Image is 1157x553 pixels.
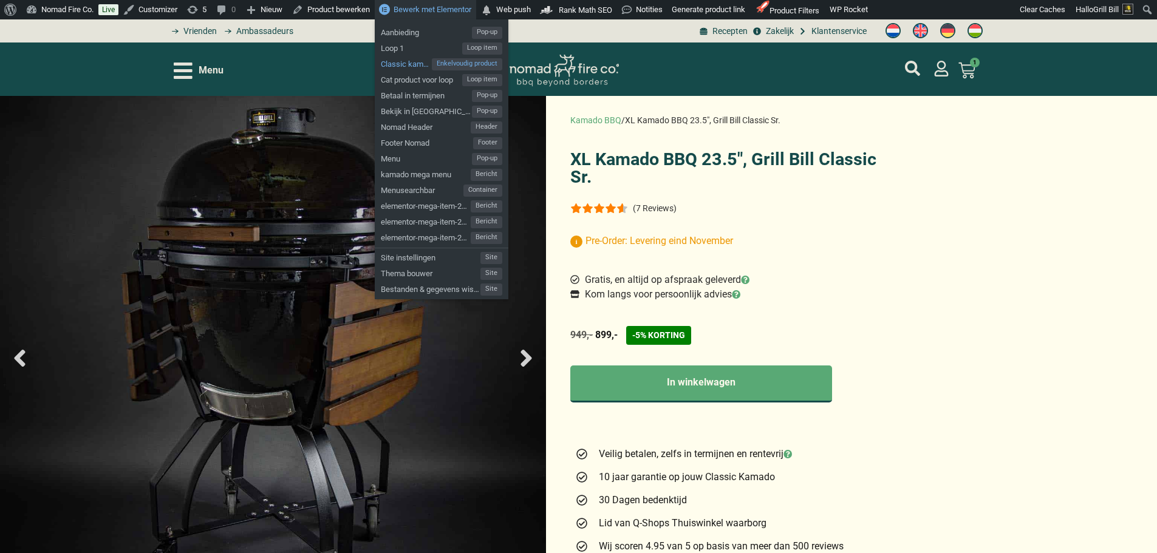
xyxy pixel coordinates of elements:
span: Container [463,185,502,197]
a: Live [98,4,118,15]
a: mijn account [905,61,920,76]
a: 30 Dagen bedenktijd [575,493,877,507]
span: elementor-mega-item-200170 [381,197,471,212]
span: Next slide [513,345,540,372]
button: In winkelwagen [570,365,832,402]
span: Bewerk met Elementor [394,5,471,14]
span: Footer [473,137,502,149]
span: elementor-mega-item-200252 [381,228,471,244]
span: kamado mega menu [381,165,471,181]
span: 10 jaar garantie op jouw Classic Kamado [596,470,775,484]
a: Gratis, en altijd op afspraak geleverd [570,273,749,287]
img: Avatar of Grill Bill [1122,4,1133,15]
a: Classic kamadoEnkelvoudig product [375,55,508,70]
span:  [480,2,493,19]
a: Loop 1Loop item [375,39,508,55]
span: Grill Bill [1093,5,1119,14]
h1: XL Kamado BBQ 23.5″, Grill Bill Classic Sr. [570,151,882,186]
span: 1 [970,58,980,67]
span: Nomad Header [381,118,471,134]
a: Veilig betalen, zelfs in termijnen en rentevrij [575,447,877,461]
span: Zakelijk [763,25,794,38]
img: Engels [913,23,928,38]
span: Bericht [471,216,502,228]
span: Site [480,268,502,280]
a: Kom langs voor persoonlijk advies [570,287,740,302]
a: Nomad HeaderHeader [375,118,508,134]
a: grill bill zakeljk [751,25,793,38]
span: Pop-up [472,27,502,39]
a: grill bill klantenservice [797,25,867,38]
span: Site [480,283,502,296]
nav: breadcrumbs [570,114,780,127]
a: MenuPop-up [375,149,508,165]
a: Thema bouwerSite [375,264,508,280]
img: Hongaars [968,23,983,38]
span: Loop 1 [381,39,462,55]
a: MenusearchbarContainer [375,181,508,197]
p: (7 Reviews) [633,203,677,213]
span: elementor-mega-item-200239 [381,212,471,228]
a: mijn account [933,61,949,76]
a: Cat product voor loopLoop item [375,70,508,86]
span: Aanbieding [381,23,472,39]
span: Bericht [471,169,502,181]
a: grill bill ambassadors [220,25,293,38]
span: Thema bouwer [381,264,480,280]
span: Loop item [462,74,502,86]
span: Menu [381,149,472,165]
span: Pop-up [472,153,502,165]
a: Switch to Engels [907,20,934,42]
img: Nederlands [886,23,901,38]
a: Switch to Duits [934,20,961,42]
a: kamado mega menuBericht [375,165,508,181]
a: Lid van Q-Shops Thuiswinkel waarborg [575,516,877,531]
span: Enkelvoudig product [432,58,502,70]
span: Pop-up [472,90,502,102]
span: Classic kamado [381,55,432,70]
div: Open/Close Menu [174,60,224,81]
span: Header [471,121,502,134]
span: Pop-up [472,106,502,118]
p: Pre-Order: Levering eind November [570,234,882,248]
span: Gratis, en altijd op afspraak geleverd [582,273,749,287]
span: / [621,115,625,125]
span: Loop item [462,42,502,55]
span: Rank Math SEO [559,5,612,15]
span: Menu [199,63,224,78]
img: Nomad Logo [510,55,619,87]
span: Vrienden [180,25,217,38]
a: Site instellingenSite [375,248,508,264]
a: elementor-mega-item-200252Bericht [375,228,508,244]
span: Cat product voor loop [381,70,462,86]
span: Bericht [471,200,502,212]
span: Site instellingen [381,248,480,264]
span: -5% korting [626,326,691,345]
img: Duits [940,23,955,38]
span: 30 Dagen bedenktijd [596,493,687,507]
span: Footer Nomad [381,134,473,149]
span: Kom langs voor persoonlijk advies [582,287,740,302]
a: Switch to Hongaars [961,20,989,42]
span: XL Kamado BBQ 23.5″, Grill Bill Classic Sr. [625,115,780,125]
a: grill bill vrienden [168,25,217,38]
a: elementor-mega-item-200239Bericht [375,212,508,228]
span: Lid van Q-Shops Thuiswinkel waarborg [596,516,766,531]
span: Ambassadeurs [233,25,293,38]
a: BBQ recepten [698,25,748,38]
span: Bekijk in [GEOGRAPHIC_DATA] [381,102,472,118]
a: AanbiedingPop-up [375,23,508,39]
span: Menusearchbar [381,181,463,197]
span: Recepten [709,25,748,38]
a: Bestanden & gegevens wissenSite [375,280,508,296]
span: Bericht [471,232,502,244]
a: elementor-mega-item-200170Bericht [375,197,508,212]
a: 1 [944,55,990,86]
span: Veilig betalen, zelfs in termijnen en rentevrij [596,447,792,461]
span: Bestanden & gegevens wissen [381,280,480,296]
span: Previous slide [6,345,33,372]
a: Betaal in termijnenPop-up [375,86,508,102]
span: Site [480,252,502,264]
span: Klantenservice [808,25,867,38]
a: Footer NomadFooter [375,134,508,149]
